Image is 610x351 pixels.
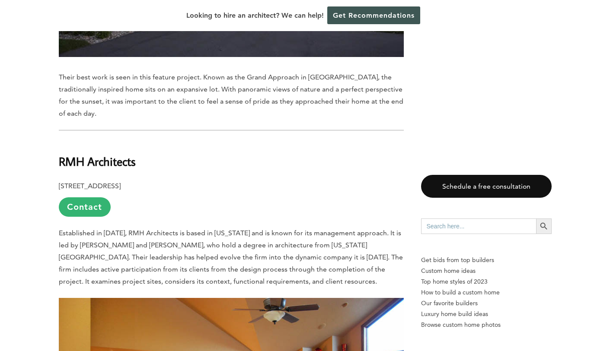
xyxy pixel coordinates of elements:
span: Established in [DATE], RMH Architects is based in [US_STATE] and is known for its management appr... [59,229,403,285]
a: Luxury home build ideas [421,309,552,319]
p: Their best work is seen in this feature project. Known as the Grand Approach in [GEOGRAPHIC_DATA]... [59,71,404,120]
a: Custom home ideas [421,266,552,276]
iframe: Drift Widget Chat Controller [567,308,600,341]
svg: Search [539,221,549,231]
a: Schedule a free consultation [421,175,552,198]
a: Browse custom home photos [421,319,552,330]
a: Contact [59,197,111,217]
a: How to build a custom home [421,287,552,298]
a: Our favorite builders [421,298,552,309]
b: RMH Architects [59,154,136,169]
b: [STREET_ADDRESS] [59,182,121,190]
a: Top home styles of 2023 [421,276,552,287]
a: Get Recommendations [327,6,420,24]
input: Search here... [421,218,536,234]
p: Get bids from top builders [421,255,552,266]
